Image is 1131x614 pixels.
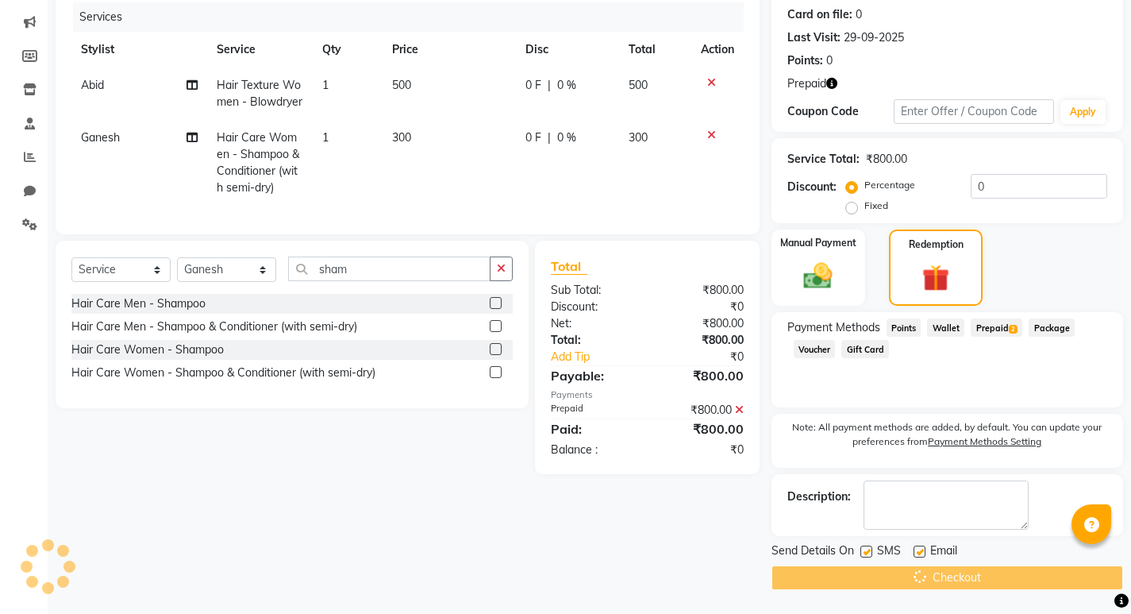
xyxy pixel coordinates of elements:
span: 1 [322,130,329,145]
span: 0 % [557,77,576,94]
label: Redemption [909,237,964,252]
div: Total: [539,332,647,349]
span: Total [551,258,587,275]
div: ₹0 [647,442,755,458]
div: ₹0 [647,299,755,315]
div: 0 [826,52,833,69]
div: Last Visit: [787,29,841,46]
div: 29-09-2025 [844,29,904,46]
th: Stylist [71,32,207,68]
a: Add Tip [539,349,665,365]
label: Payment Methods Setting [928,434,1041,449]
label: Note: All payment methods are added, by default. You can update your preferences from [787,420,1107,455]
div: Description: [787,488,851,505]
div: Hair Care Women - Shampoo [71,342,224,358]
div: Points: [787,52,823,69]
span: Package [1029,319,1075,337]
span: 0 F [525,129,541,146]
div: Payable: [539,366,647,385]
span: Send Details On [771,543,854,562]
input: Search or Scan [288,257,490,281]
span: 0 F [525,77,541,94]
div: Net: [539,315,647,332]
span: 2 [1009,325,1018,334]
div: ₹800.00 [866,151,907,168]
div: ₹800.00 [647,332,755,349]
div: Discount: [539,299,647,315]
div: Sub Total: [539,282,647,299]
th: Service [207,32,313,68]
div: Paid: [539,419,647,438]
div: Service Total: [787,151,860,168]
span: 1 [322,78,329,92]
label: Manual Payment [780,236,856,250]
th: Price [383,32,516,68]
span: | [548,77,551,94]
span: 300 [392,130,411,145]
div: ₹800.00 [647,315,755,332]
span: Wallet [927,319,964,337]
span: 500 [392,78,411,92]
span: Abid [81,78,104,92]
button: Apply [1060,100,1106,124]
span: Ganesh [81,130,120,145]
th: Action [691,32,744,68]
span: 0 % [557,129,576,146]
input: Enter Offer / Coupon Code [894,99,1054,124]
div: Prepaid [539,402,647,419]
img: _gift.svg [914,261,958,295]
div: Coupon Code [787,103,894,120]
span: SMS [877,543,901,562]
img: _cash.svg [794,260,841,293]
span: Payment Methods [787,319,880,336]
label: Percentage [864,178,915,192]
div: 0 [856,6,862,23]
div: ₹800.00 [647,282,755,299]
th: Qty [313,32,383,68]
div: Hair Care Men - Shampoo & Conditioner (with semi-dry) [71,319,357,335]
div: Balance : [539,442,647,458]
span: Points [887,319,921,337]
div: Discount: [787,179,837,195]
div: Hair Care Men - Shampoo [71,295,206,312]
span: 300 [629,130,648,145]
div: Card on file: [787,6,852,23]
span: Hair Care Women - Shampoo & Conditioner (with semi-dry) [217,130,299,195]
span: Hair Texture Women - Blowdryer [217,78,302,109]
span: Gift Card [841,340,889,358]
div: ₹800.00 [647,419,755,438]
span: | [548,129,551,146]
div: ₹800.00 [647,402,755,419]
div: ₹800.00 [647,366,755,385]
span: Voucher [794,340,836,358]
span: Prepaid [787,75,826,92]
th: Total [619,32,691,68]
div: Payments [551,388,744,402]
span: Email [930,543,957,562]
div: Services [73,2,756,32]
span: 500 [629,78,648,92]
div: ₹0 [665,349,756,365]
span: Prepaid [971,319,1022,337]
div: Hair Care Women - Shampoo & Conditioner (with semi-dry) [71,365,375,381]
label: Fixed [864,199,888,213]
th: Disc [516,32,620,68]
